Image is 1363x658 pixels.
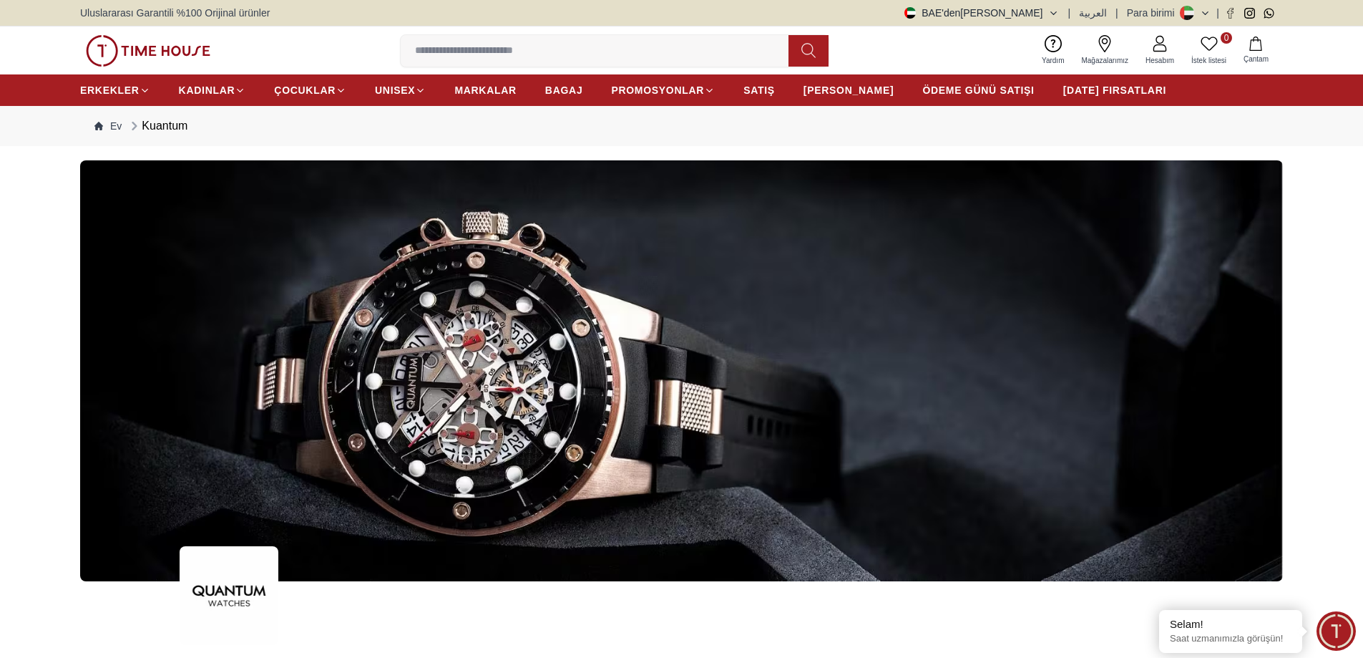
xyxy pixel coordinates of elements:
font: İstek listesi [1191,57,1226,64]
font: [DATE] FIRSATLARI [1063,84,1166,96]
font: Para birimi [1127,7,1175,19]
a: SATIŞ [743,77,775,103]
font: العربية [1079,7,1107,19]
a: ÇOCUKLAR [274,77,346,103]
font: UNISEX [375,84,415,96]
a: [DATE] FIRSATLARI [1063,77,1166,103]
font: BAGAJ [545,84,583,96]
a: PROMOSYONLAR [611,77,715,103]
a: UNISEX [375,77,426,103]
font: | [1216,7,1219,19]
font: ÖDEME GÜNÜ SATIŞI [922,84,1034,96]
img: ... [80,160,1283,581]
a: BAGAJ [545,77,583,103]
a: Yardım [1033,32,1073,69]
img: ... [180,546,278,645]
img: ... [86,35,210,67]
font: ERKEKLER [80,84,140,96]
a: MARKALAR [454,77,516,103]
font: BAE'den [922,7,960,19]
button: BAE'den[PERSON_NAME] [899,6,1059,20]
font: [PERSON_NAME] [960,7,1042,19]
font: [PERSON_NAME] [803,84,894,96]
font: Çantam [1244,55,1269,63]
font: KADINLAR [179,84,235,96]
font: MARKALAR [454,84,516,96]
div: Sohbet penceresi [1316,611,1356,651]
a: 0İstek listesi [1183,32,1235,69]
font: Ev [110,120,122,132]
font: Mağazalarımız [1081,57,1128,64]
nav: Ekmek kırıntısı [80,106,1283,146]
font: Yardım [1042,57,1065,64]
a: ERKEKLER [80,77,150,103]
font: Kuantum [142,120,187,132]
a: Facebook [1225,8,1236,19]
font: Selam! [1170,618,1203,630]
img: Birleşik Arap Emirlikleri [904,7,916,19]
font: 0 [1224,33,1229,43]
button: العربية [1079,6,1107,20]
font: ÇOCUKLAR [274,84,336,96]
font: | [1068,7,1070,19]
a: Whatsapp [1264,8,1274,19]
a: Instagram [1244,8,1255,19]
font: Saat uzmanımızla görüşün! [1170,633,1283,644]
font: PROMOSYONLAR [611,84,704,96]
font: | [1115,7,1118,19]
a: KADINLAR [179,77,246,103]
a: ÖDEME GÜNÜ SATIŞI [922,77,1034,103]
a: Mağazalarımız [1073,32,1137,69]
a: Ev [94,119,122,133]
font: Uluslararası Garantili %100 Orijinal ürünler [80,7,270,19]
button: Çantam [1235,34,1277,67]
font: Hesabım [1145,57,1174,64]
a: [PERSON_NAME] [803,77,894,103]
font: SATIŞ [743,84,775,96]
